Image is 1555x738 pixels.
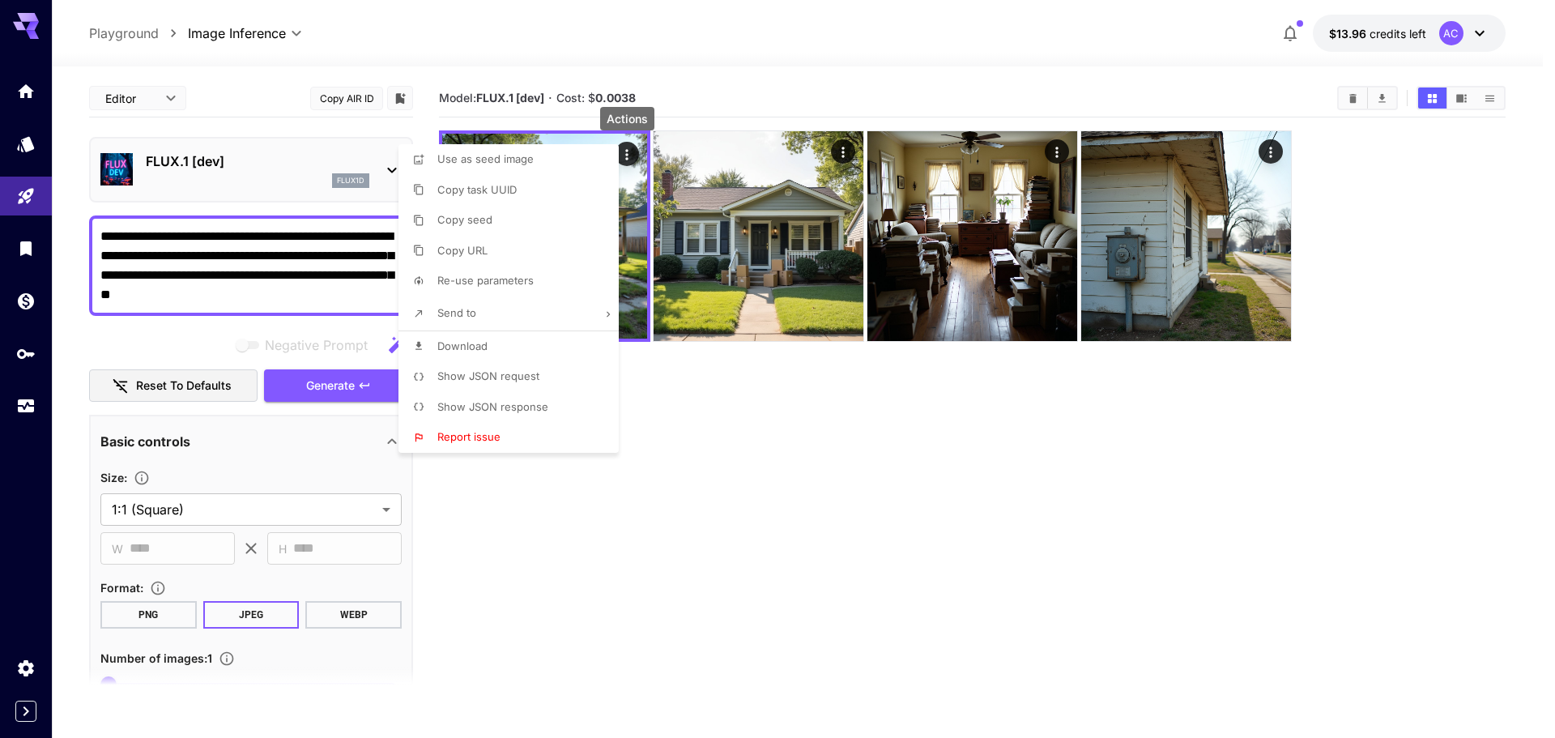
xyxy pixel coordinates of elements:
span: Download [437,339,488,352]
span: Re-use parameters [437,274,534,287]
span: Show JSON request [437,369,539,382]
span: Send to [437,306,476,319]
span: Use as seed image [437,152,534,165]
span: Copy URL [437,244,488,257]
span: Copy seed [437,213,492,226]
span: Report issue [437,430,501,443]
span: Copy task UUID [437,183,517,196]
div: Actions [600,107,654,130]
span: Show JSON response [437,400,548,413]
